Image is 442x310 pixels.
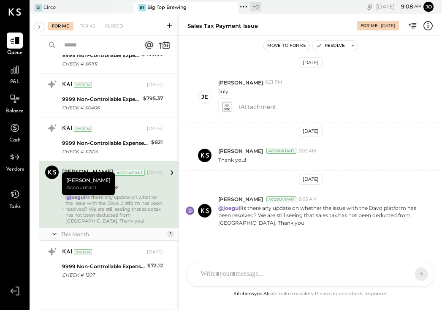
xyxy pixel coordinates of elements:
strong: @joeguli [65,194,87,200]
a: P&L [0,62,29,86]
div: $795.37 [143,94,163,103]
span: am [414,3,421,9]
div: Accountant [266,196,296,202]
span: 1 Attachment [239,98,277,115]
div: CHECK # X2103 [62,147,149,156]
div: Is there any update on whether the issue with the Davo platform has been resolved? We are still s... [65,194,163,224]
a: Balance [0,91,29,115]
div: Accountant [115,170,145,176]
span: 3:03 AM [298,148,317,155]
span: Vendors [6,166,24,174]
div: [DATE] [376,3,421,11]
div: Sales Tax Payment Issue [187,22,258,30]
span: 8:05 AM [298,196,317,203]
div: System [74,126,92,132]
div: [DATE] [299,174,323,185]
span: P&L [10,79,20,86]
a: Cash [0,120,29,144]
div: Circo [43,4,56,11]
span: Accountant [66,184,97,191]
div: System [74,82,92,88]
div: 1 [167,231,174,237]
div: [DATE] [147,169,163,176]
a: Vendors [0,149,29,174]
span: 6:21 PM [265,79,282,86]
div: copy link [366,2,374,11]
span: Cash [9,137,20,144]
span: Queue [7,49,23,57]
span: Tasks [9,203,21,211]
strong: @joeguli [218,205,242,211]
div: [PERSON_NAME] [62,172,115,195]
div: Big Top Brewing [147,4,187,11]
div: [DATE] [147,249,163,256]
p: Is there any update on whether the issue with the Davo platform has been resolved? We are still s... [218,204,424,226]
p: July [218,88,228,95]
div: KAI [62,81,72,89]
div: [DATE] [299,57,323,68]
div: [DATE] [299,126,323,136]
div: System [74,249,92,255]
div: BT [138,4,146,11]
button: Resolve [313,41,348,51]
span: 9 : 08 [396,3,413,11]
button: jo [423,2,434,12]
div: [DATE] [147,125,163,132]
div: [DATE] [381,23,395,29]
button: Move to for ks [264,41,309,51]
div: Ci [35,4,42,11]
div: For Me [361,23,378,29]
div: For KS [75,22,99,30]
div: KAI [62,125,72,133]
div: 9999 Non-Controllable Expenses:Other Income and Expenses:To Be Classified P&L [62,262,145,271]
div: $821 [151,138,163,147]
div: [DATE] [147,82,163,88]
div: 9999 Non-Controllable Expenses:Other Income and Expenses:To Be Classified P&L [62,51,139,60]
div: 9999 Non-Controllable Expenses:Other Income and Expenses:To Be Classified P&L [62,139,149,147]
div: KAI [62,248,72,256]
a: Tasks [0,186,29,211]
span: Balance [6,108,24,115]
div: $72.12 [147,261,163,270]
div: This Month [61,231,165,238]
span: [PERSON_NAME] [218,147,263,155]
div: je [201,93,208,101]
span: [PERSON_NAME] [218,79,263,86]
div: Closed [101,22,127,30]
a: Queue [0,33,29,57]
p: Thank you! [218,156,246,163]
div: CHECK # X6101 [62,60,139,68]
div: CHECK # X0406 [62,103,141,112]
div: + 0 [250,2,261,11]
div: [PERSON_NAME] [62,169,113,177]
div: Accountant [266,148,296,154]
div: For Me [48,22,73,30]
div: CHECK # 1207 [62,271,145,279]
span: [PERSON_NAME] [218,196,263,203]
div: 9999 Non-Controllable Expenses:Other Income and Expenses:To Be Classified P&L [62,95,141,103]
